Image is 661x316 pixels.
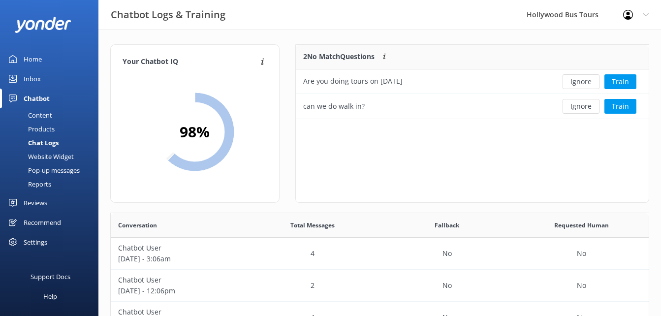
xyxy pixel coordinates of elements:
div: Settings [24,232,47,252]
button: Train [604,74,636,89]
div: Home [24,49,42,69]
a: Chat Logs [6,136,98,150]
div: can we do walk in? [303,101,365,112]
p: [DATE] - 3:06am [118,253,238,264]
a: Website Widget [6,150,98,163]
p: [DATE] - 12:06pm [118,285,238,296]
span: Conversation [118,221,157,230]
img: yonder-white-logo.png [15,17,71,33]
span: Requested Human [554,221,609,230]
p: No [442,280,452,291]
div: Support Docs [31,267,70,286]
p: No [577,248,586,259]
div: row [296,69,649,94]
button: Train [604,99,636,114]
div: Chatbot [24,89,50,108]
div: Content [6,108,52,122]
button: Ignore [563,99,599,114]
div: Reports [6,177,51,191]
div: Products [6,122,55,136]
span: Fallback [435,221,459,230]
div: grid [296,69,649,119]
p: No [577,280,586,291]
div: Reviews [24,193,47,213]
p: 2 No Match Questions [303,51,375,62]
div: row [111,270,649,302]
div: Inbox [24,69,41,89]
h4: Your Chatbot IQ [123,57,258,67]
a: Content [6,108,98,122]
div: Website Widget [6,150,74,163]
h3: Chatbot Logs & Training [111,7,225,23]
div: row [296,94,649,119]
div: Chat Logs [6,136,59,150]
p: 2 [311,280,315,291]
p: No [442,248,452,259]
button: Ignore [563,74,599,89]
a: Products [6,122,98,136]
span: Total Messages [290,221,335,230]
div: row [111,238,649,270]
a: Reports [6,177,98,191]
div: Are you doing tours on [DATE] [303,76,403,87]
a: Pop-up messages [6,163,98,177]
div: Pop-up messages [6,163,80,177]
h2: 98 % [180,120,210,144]
p: Chatbot User [118,275,238,285]
div: Recommend [24,213,61,232]
div: Help [43,286,57,306]
p: Chatbot User [118,243,238,253]
p: 4 [311,248,315,259]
